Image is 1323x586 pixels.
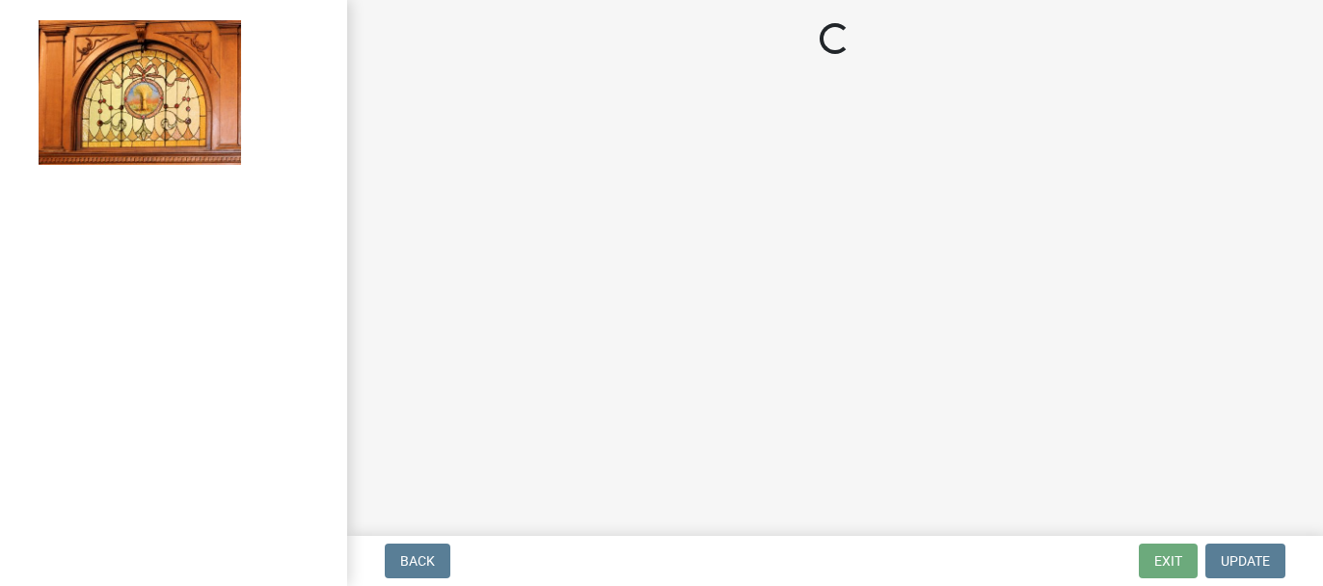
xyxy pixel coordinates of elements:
[385,544,450,578] button: Back
[1221,553,1270,569] span: Update
[400,553,435,569] span: Back
[39,20,241,165] img: Jasper County, Indiana
[1205,544,1285,578] button: Update
[1139,544,1198,578] button: Exit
